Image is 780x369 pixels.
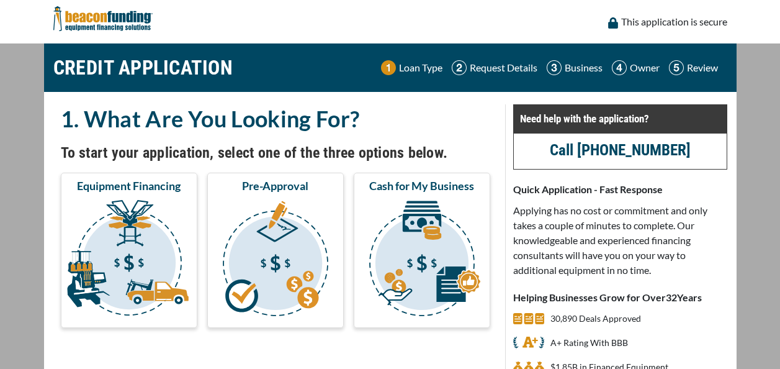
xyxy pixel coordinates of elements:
[77,178,181,193] span: Equipment Financing
[547,60,562,75] img: Step 3
[513,203,727,278] p: Applying has no cost or commitment and only takes a couple of minutes to complete. Our knowledgea...
[550,335,628,350] p: A+ Rating With BBB
[550,311,641,326] p: 30,890 Deals Approved
[207,173,344,328] button: Pre-Approval
[630,60,660,75] p: Owner
[621,14,727,29] p: This application is secure
[356,198,488,322] img: Cash for My Business
[513,290,727,305] p: Helping Businesses Grow for Over Years
[669,60,684,75] img: Step 5
[399,60,442,75] p: Loan Type
[53,50,233,86] h1: CREDIT APPLICATION
[666,291,677,303] span: 32
[520,111,720,126] p: Need help with the application?
[381,60,396,75] img: Step 1
[61,104,490,133] h2: 1. What Are You Looking For?
[470,60,537,75] p: Request Details
[550,141,691,159] a: Call [PHONE_NUMBER]
[452,60,467,75] img: Step 2
[513,182,727,197] p: Quick Application - Fast Response
[354,173,490,328] button: Cash for My Business
[210,198,341,322] img: Pre-Approval
[608,17,618,29] img: lock icon to convery security
[242,178,308,193] span: Pre-Approval
[61,173,197,328] button: Equipment Financing
[61,142,490,163] h4: To start your application, select one of the three options below.
[369,178,474,193] span: Cash for My Business
[565,60,603,75] p: Business
[63,198,195,322] img: Equipment Financing
[687,60,718,75] p: Review
[612,60,627,75] img: Step 4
